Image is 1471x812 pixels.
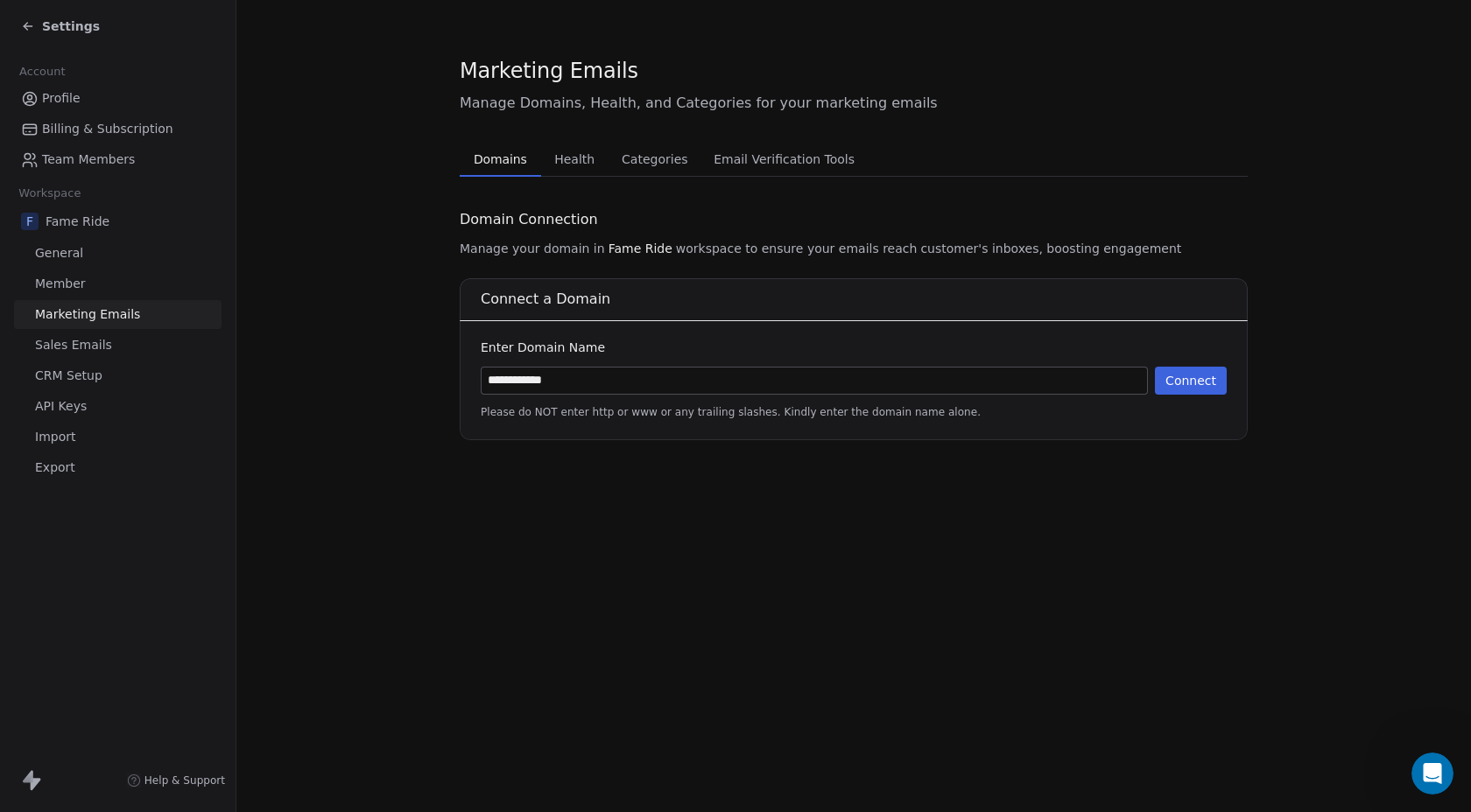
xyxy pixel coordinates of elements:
div: Siddarth says… [14,493,336,587]
span: Manage Domains, Health, and Categories for your marketing emails [460,93,1248,114]
b: [EMAIL_ADDRESS][DOMAIN_NAME] [28,101,167,133]
div: Siddarth says… [14,203,336,243]
div: Aleksandar says… [14,415,336,493]
span: Marketing Emails [460,58,638,84]
button: Gif picker [55,573,69,587]
span: Team Members [42,150,135,169]
div: We have fixed the above glitch, kindly check now [28,504,273,538]
div: Siddarth says… [14,243,336,416]
a: Marketing Emails [14,300,222,329]
a: Billing & Subscription [14,115,222,143]
span: Email Verification Tools [707,147,862,171]
div: Hello [PERSON_NAME],thank you. I'm looking forward to it [93,415,336,479]
button: Start recording [111,573,125,587]
a: Team Members [14,145,222,174]
a: General [14,239,222,268]
button: Home [274,7,307,40]
button: Emoji picker [27,573,41,587]
span: Workspace [11,180,88,206]
h1: Fin [85,17,106,30]
span: workspace to ensure your emails reach [676,240,918,257]
span: CRM Setup [35,367,102,385]
span: Marketing Emails [35,305,140,324]
iframe: Intercom live chat [1411,752,1453,794]
div: You’ll get replies here and in your email:✉️[EMAIL_ADDRESS][DOMAIN_NAME]Our usual reply time🕒1 day [14,56,287,189]
b: Siddarth [98,208,150,220]
a: Help & Support [127,773,225,787]
span: Domain Connection [460,209,598,230]
div: We have fixed the above glitch, kindly check nowSiddarth • 1h ago [14,493,287,549]
div: Fin says… [14,56,336,203]
a: Settings [21,17,100,35]
span: Import [35,428,75,446]
img: Profile image for Fin [50,10,78,38]
div: Close [307,7,339,38]
span: Help & Support [144,773,225,787]
b: 1 day [43,162,81,176]
span: Please do NOT enter http or www or any trailing slashes. Kindly enter the domain name alone. [481,405,1227,419]
span: Categories [615,147,694,171]
span: Fame Ride [609,240,672,257]
span: Account [11,59,73,85]
div: thank you. I'm looking forward to it [107,451,322,469]
a: Member [14,269,222,298]
span: Member [35,275,86,293]
span: General [35,244,83,262]
a: Export [14,453,222,482]
span: Sales Emails [35,336,112,354]
div: Hi Fame,​Thank you for reaching out, I understand your concern, I am checking this with our tech ... [14,243,287,402]
span: Connect a Domain [481,290,610,307]
span: API Keys [35,397,87,416]
button: Connect [1155,367,1227,395]
a: Profile [14,84,222,113]
button: Send a message… [300,566,328,594]
span: Domains [467,147,534,171]
div: Hi Fame, ​ Thank you for reaching out, I understand your concern, I am checking this with our tec... [28,254,273,391]
span: Manage your domain in [460,240,605,257]
div: You’ll get replies here and in your email: ✉️ [28,66,273,135]
span: Settings [42,17,100,35]
span: customer's inboxes, boosting engagement [920,240,1181,257]
span: Profile [42,89,81,108]
span: Health [547,147,602,171]
div: Hello [PERSON_NAME], [107,425,322,443]
span: Fame Ride [46,213,109,230]
a: Sales Emails [14,331,222,360]
span: F [21,213,39,230]
div: Our usual reply time 🕒 [28,143,273,178]
button: Upload attachment [83,573,97,587]
button: go back [11,7,45,40]
span: Export [35,458,75,477]
div: joined the conversation [98,206,274,222]
span: Billing & Subscription [42,120,173,138]
textarea: Message… [15,536,335,566]
div: Enter Domain Name [481,339,1227,356]
img: Profile image for Siddarth [75,206,93,223]
a: Import [14,423,222,451]
a: API Keys [14,392,222,421]
a: CRM Setup [14,361,222,390]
